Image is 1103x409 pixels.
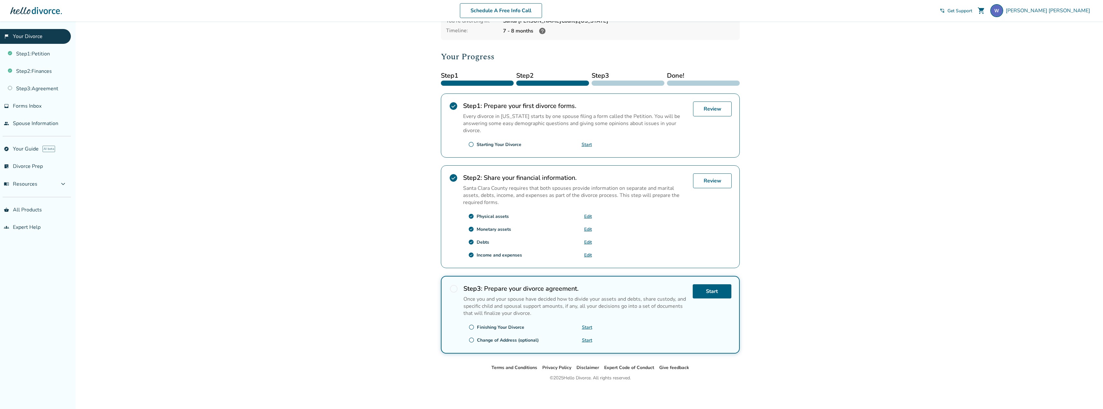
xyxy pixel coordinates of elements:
span: flag_2 [4,34,9,39]
a: Edit [584,239,592,245]
div: Monetary assets [477,226,511,232]
span: check_circle [449,102,458,111]
a: Start [582,324,592,330]
span: list_alt_check [4,164,9,169]
span: Resources [4,180,37,188]
span: radio_button_unchecked [469,324,474,330]
div: Starting Your Divorce [477,141,521,148]
span: phone_in_talk [940,8,945,13]
span: Step 3 [592,71,664,81]
span: explore [4,146,9,151]
span: expand_more [59,180,67,188]
span: check_circle [468,252,474,258]
span: Get Support [947,8,972,14]
div: Income and expenses [477,252,522,258]
span: AI beta [43,146,55,152]
div: © 2025 Hello Divorce. All rights reserved. [550,374,631,382]
strong: Step 2 : [463,173,482,182]
span: shopping_basket [4,207,9,212]
span: radio_button_unchecked [469,337,474,343]
p: Every divorce in [US_STATE] starts by one spouse filing a form called the Petition. You will be a... [463,113,688,134]
a: Edit [584,226,592,232]
span: people [4,121,9,126]
h2: Prepare your divorce agreement. [463,284,688,293]
span: [PERSON_NAME] [PERSON_NAME] [1006,7,1093,14]
a: Expert Code of Conduct [604,365,654,371]
a: Privacy Policy [542,365,571,371]
p: Once you and your spouse have decided how to divide your assets and debts, share custody, and spe... [463,296,688,317]
a: Start [582,337,592,343]
div: 7 - 8 months [503,27,735,35]
span: check_circle [468,213,474,219]
span: check_circle [468,239,474,245]
span: Done! [667,71,740,81]
span: check_circle [468,226,474,232]
a: Terms and Conditions [491,365,537,371]
a: phone_in_talkGet Support [940,8,972,14]
strong: Step 3 : [463,284,482,293]
a: Review [693,102,732,116]
span: Step 2 [516,71,589,81]
h2: Your Progress [441,50,740,63]
span: groups [4,225,9,230]
a: Edit [584,252,592,258]
div: Change of Address (optional) [477,337,539,343]
iframe: Chat Widget [1071,378,1103,409]
a: Review [693,173,732,188]
strong: Step 1 : [463,102,482,110]
h2: Prepare your first divorce forms. [463,102,688,110]
a: Schedule A Free Info Call [460,3,542,18]
span: shopping_cart [977,7,985,15]
span: Forms Inbox [13,102,42,110]
span: inbox [4,103,9,109]
li: Disclaimer [576,364,599,372]
div: Debts [477,239,489,245]
span: check_circle [449,173,458,182]
a: Start [582,141,592,148]
div: Timeline: [446,27,498,35]
h2: Share your financial information. [463,173,688,182]
div: Physical assets [477,213,509,219]
li: Give feedback [659,364,689,372]
a: Start [693,284,731,298]
div: Finishing Your Divorce [477,324,524,330]
a: Edit [584,213,592,219]
span: Step 1 [441,71,514,81]
span: radio_button_unchecked [468,141,474,147]
p: Santa Clara County requires that both spouses provide information on separate and marital assets,... [463,185,688,206]
span: radio_button_unchecked [449,284,458,293]
img: workspace [990,4,1003,17]
span: menu_book [4,181,9,187]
